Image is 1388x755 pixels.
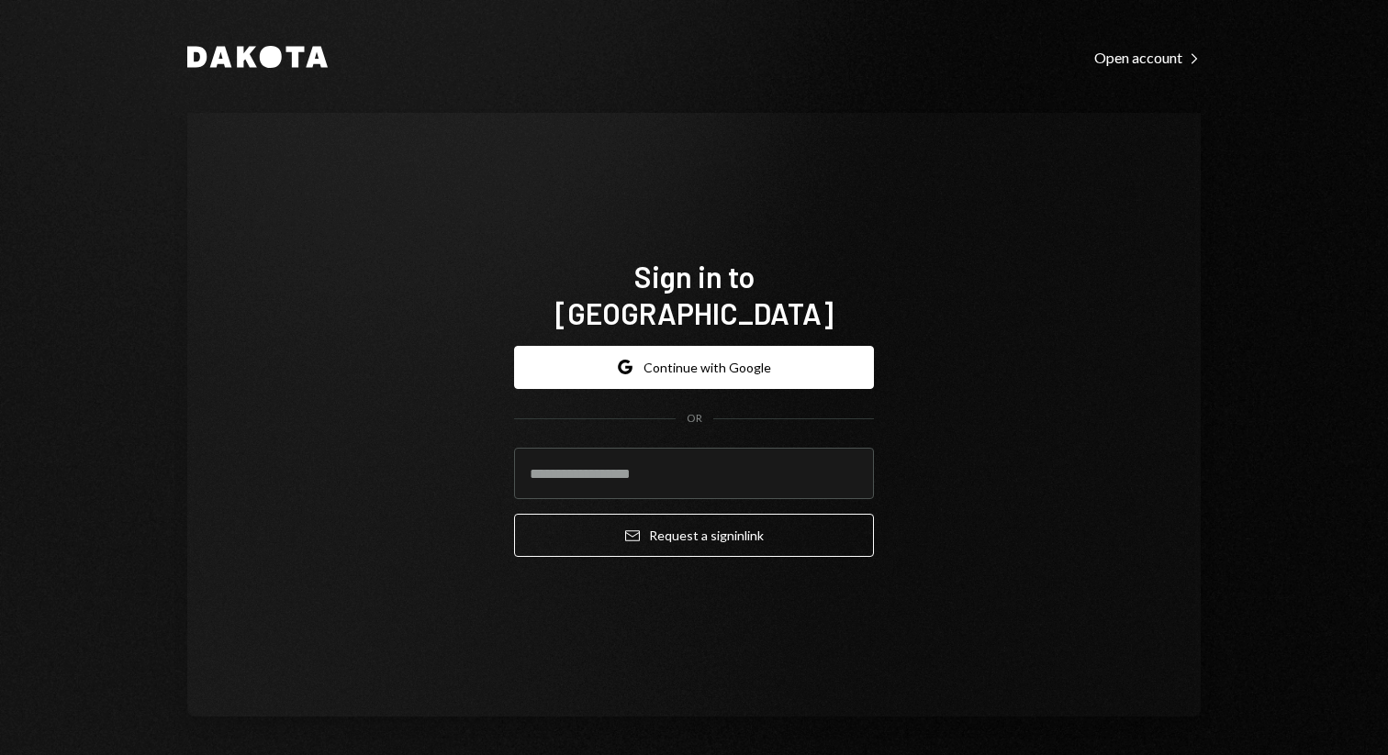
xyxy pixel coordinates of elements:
div: OR [687,411,702,427]
button: Request a signinlink [514,514,874,557]
button: Continue with Google [514,346,874,389]
a: Open account [1094,47,1201,67]
h1: Sign in to [GEOGRAPHIC_DATA] [514,258,874,331]
div: Open account [1094,49,1201,67]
